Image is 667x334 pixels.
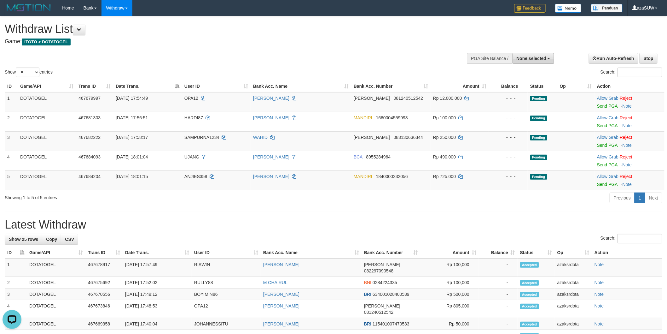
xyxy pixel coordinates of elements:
[192,300,261,318] td: OPA12
[85,247,123,259] th: Trans ID: activate to sort column ascending
[5,3,53,13] img: MOTION_logo.png
[76,81,113,92] th: Trans ID: activate to sort column ascending
[5,234,42,245] a: Show 25 rows
[116,115,148,120] span: [DATE] 17:56:51
[27,277,85,289] td: DOTATOGEL
[491,134,525,140] div: - - -
[263,303,299,308] a: [PERSON_NAME]
[594,112,664,131] td: ·
[5,259,27,277] td: 1
[253,174,289,179] a: [PERSON_NAME]
[479,289,518,300] td: -
[489,81,528,92] th: Balance
[635,193,645,203] a: 1
[5,151,18,170] td: 4
[85,289,123,300] td: 467670556
[491,154,525,160] div: - - -
[27,289,85,300] td: DOTATOGEL
[263,280,287,285] a: M CHAIRUL
[557,81,594,92] th: Op: activate to sort column ascending
[18,112,76,131] td: DOTATOGEL
[354,135,390,140] span: [PERSON_NAME]
[530,135,547,140] span: Pending
[594,321,604,326] a: Note
[184,96,198,101] span: OPA12
[420,277,479,289] td: Rp 100,000
[373,292,409,297] span: Copy 634001028400539 to clipboard
[433,96,462,101] span: Rp 12.000.000
[9,237,38,242] span: Show 25 rows
[594,131,664,151] td: ·
[354,174,372,179] span: MANDIRI
[5,23,438,35] h1: Withdraw List
[364,321,371,326] span: BRI
[618,234,662,243] input: Search:
[184,135,219,140] span: SAMPURNA1234
[555,277,592,289] td: azaksrdota
[555,289,592,300] td: azaksrdota
[467,53,512,64] div: PGA Site Balance /
[116,96,148,101] span: [DATE] 17:54:49
[18,131,76,151] td: DOTATOGEL
[520,262,539,268] span: Accepted
[16,68,39,77] select: Showentries
[597,115,620,120] span: ·
[433,115,456,120] span: Rp 100.000
[645,193,662,203] a: Next
[431,81,489,92] th: Amount: activate to sort column ascending
[597,123,618,128] a: Send PGA
[5,39,438,45] h4: Game:
[618,68,662,77] input: Search:
[78,135,101,140] span: 467682222
[27,259,85,277] td: DOTATOGEL
[354,115,372,120] span: MANDIRI
[433,154,456,159] span: Rp 490.000
[192,289,261,300] td: BOYIMIN86
[597,135,620,140] span: ·
[620,154,632,159] a: Reject
[592,247,662,259] th: Action
[78,174,101,179] span: 467684204
[251,81,351,92] th: Bank Acc. Name: activate to sort column ascending
[85,277,123,289] td: 467675692
[123,247,192,259] th: Date Trans.: activate to sort column ascending
[263,292,299,297] a: [PERSON_NAME]
[479,318,518,330] td: -
[78,115,101,120] span: 467681303
[261,247,362,259] th: Bank Acc. Name: activate to sort column ascending
[591,4,623,12] img: panduan.png
[491,173,525,180] div: - - -
[597,154,618,159] a: Allow Grab
[597,104,618,109] a: Send PGA
[420,259,479,277] td: Rp 100,000
[555,4,582,13] img: Button%20Memo.svg
[479,277,518,289] td: -
[42,234,61,245] a: Copy
[362,247,420,259] th: Bank Acc. Number: activate to sort column ascending
[373,280,397,285] span: Copy 0284224335 to clipboard
[364,268,393,273] span: Copy 082297090548 to clipboard
[530,155,547,160] span: Pending
[123,300,192,318] td: [DATE] 17:48:53
[594,292,604,297] a: Note
[253,96,289,101] a: [PERSON_NAME]
[192,277,261,289] td: RULLY88
[479,300,518,318] td: -
[364,292,371,297] span: BRI
[394,135,423,140] span: Copy 083130636344 to clipboard
[61,234,78,245] a: CSV
[597,143,618,148] a: Send PGA
[253,154,289,159] a: [PERSON_NAME]
[27,318,85,330] td: DOTATOGEL
[376,115,408,120] span: Copy 1660004559993 to clipboard
[623,182,632,187] a: Note
[113,81,182,92] th: Date Trans.: activate to sort column descending
[5,300,27,318] td: 4
[589,53,638,64] a: Run Auto-Refresh
[184,115,203,120] span: HARDI87
[610,193,635,203] a: Previous
[594,262,604,267] a: Note
[5,131,18,151] td: 3
[420,247,479,259] th: Amount: activate to sort column ascending
[518,247,555,259] th: Status: activate to sort column ascending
